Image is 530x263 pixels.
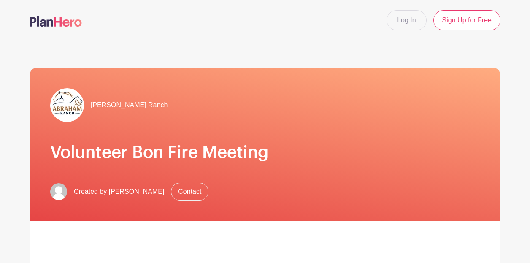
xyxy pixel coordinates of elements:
[50,183,67,200] img: default-ce2991bfa6775e67f084385cd625a349d9dcbb7a52a09fb2fda1e96e2d18dcdb.png
[433,10,500,30] a: Sign Up for Free
[30,16,82,27] img: logo-507f7623f17ff9eddc593b1ce0a138ce2505c220e1c5a4e2b4648c50719b7d32.svg
[74,187,164,197] span: Created by [PERSON_NAME]
[91,100,168,110] span: [PERSON_NAME] Ranch
[50,142,480,163] h1: Volunteer Bon Fire Meeting
[387,10,426,30] a: Log In
[171,183,208,201] a: Contact
[50,88,84,122] img: IMG_4391.jpeg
